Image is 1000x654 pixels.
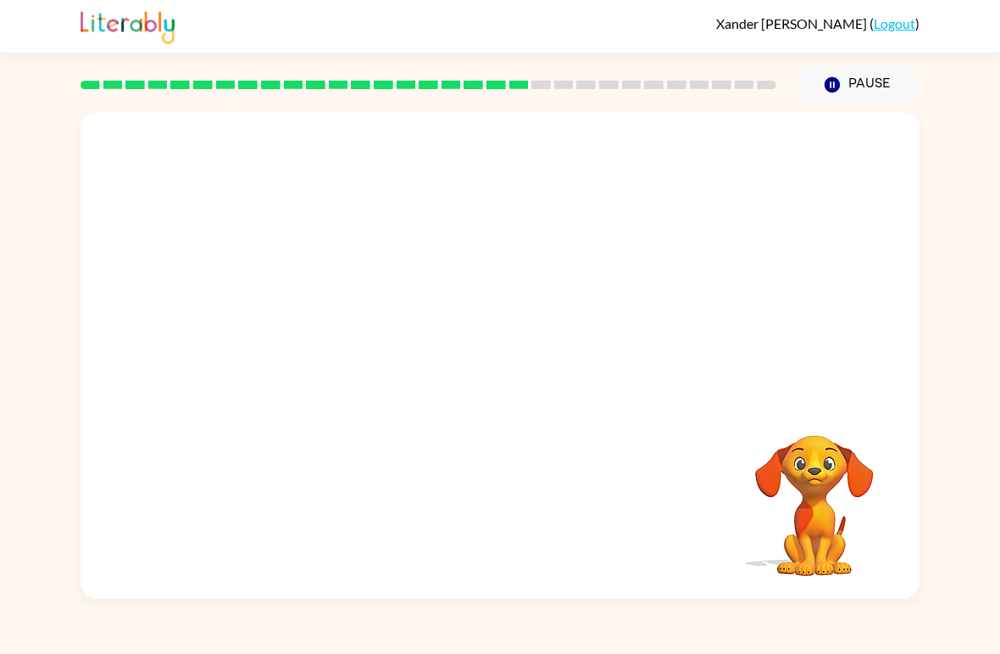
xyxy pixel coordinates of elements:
img: Literably [81,7,175,44]
button: Pause [797,65,919,104]
video: Your browser must support playing .mp4 files to use Literably. Please try using another browser. [730,409,899,579]
a: Logout [874,15,915,31]
div: ( ) [716,15,919,31]
span: Xander [PERSON_NAME] [716,15,869,31]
